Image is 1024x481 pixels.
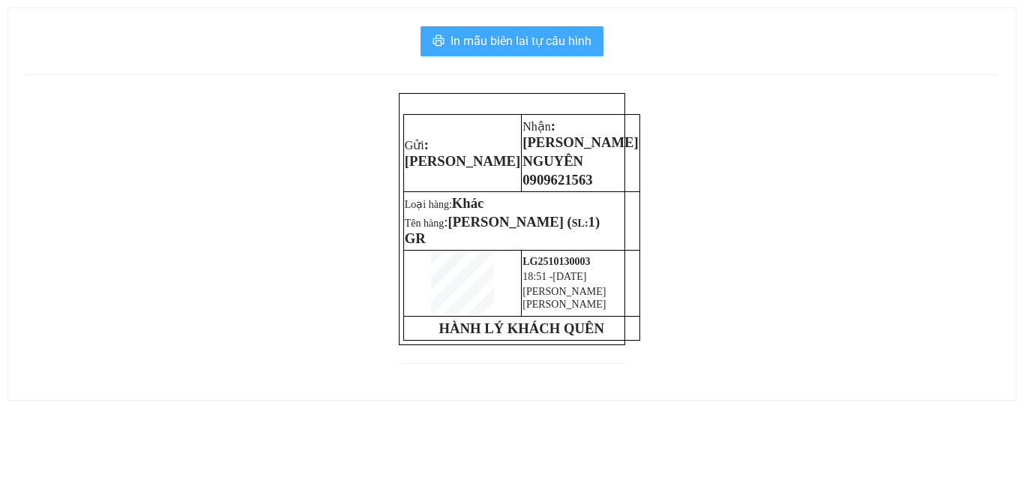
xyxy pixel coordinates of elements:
span: In mẫu biên lai tự cấu hình [451,32,591,50]
span: SL: [572,218,588,229]
span: 18:51 - [522,271,552,282]
span: 1) [588,214,600,230]
span: Loại hàng: [405,199,484,210]
span: LG2510130003 [522,256,590,267]
span: Tên hàng [405,218,572,229]
span: Nhận [522,120,551,133]
span: [PERSON_NAME] ( [448,214,571,230]
span: Khác [452,195,484,211]
span: : [444,214,572,230]
span: Gửi [405,139,424,152]
button: printerIn mẫu biên lai tự cấu hình [421,26,603,56]
span: 0909621563 [522,172,592,188]
span: [PERSON_NAME] [PERSON_NAME] [522,286,606,310]
span: printer [433,35,445,49]
span: GR [405,230,426,246]
span: : [405,137,520,169]
span: [PERSON_NAME] [405,153,520,169]
span: [DATE] [552,271,586,282]
span: : [522,118,638,150]
strong: HÀNH LÝ KHÁCH QUÊN [439,320,604,336]
span: [PERSON_NAME] [522,134,638,150]
span: NGUYÊN [522,153,583,169]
